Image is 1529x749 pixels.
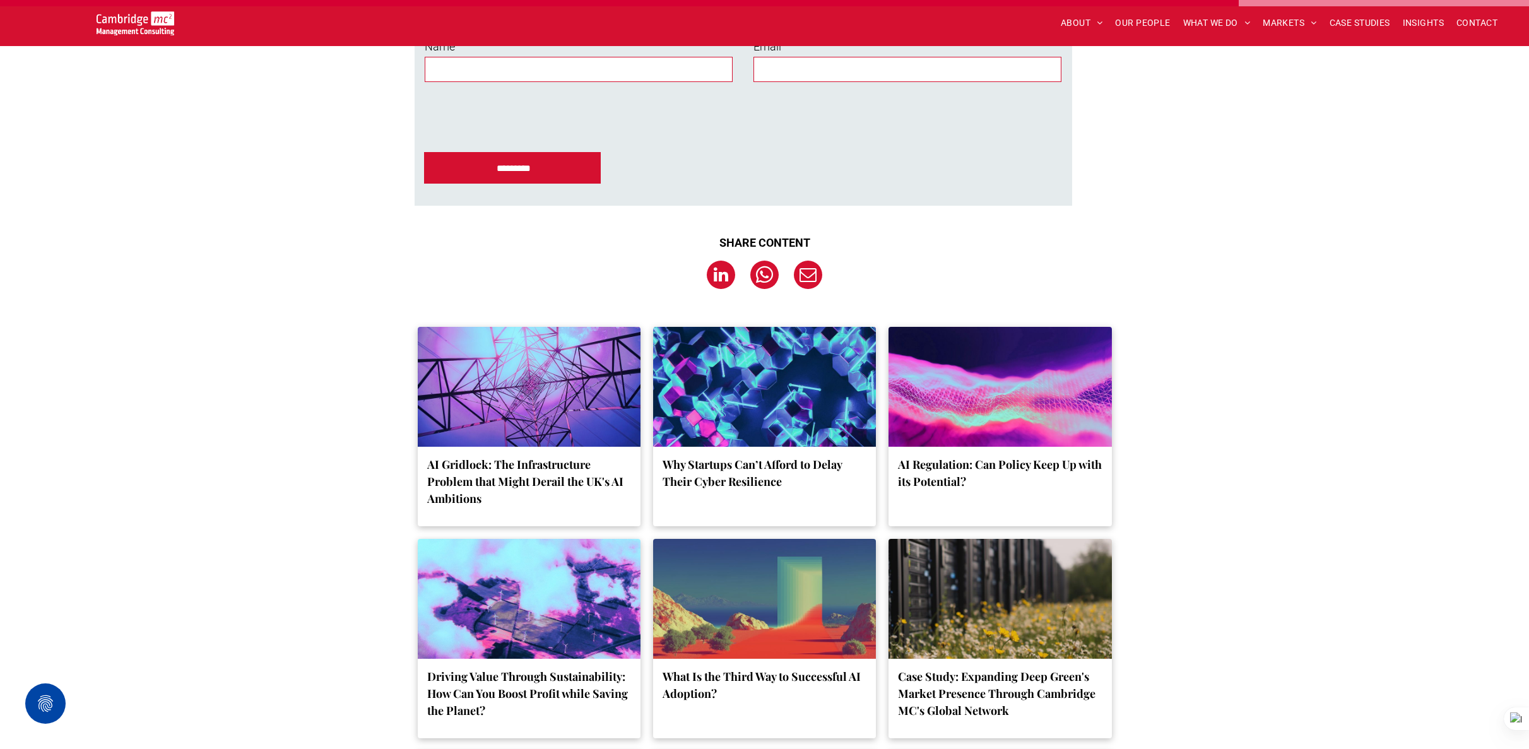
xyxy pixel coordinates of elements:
[1450,13,1504,33] a: CONTACT
[898,456,1102,490] a: AI Regulation: Can Policy Keep Up with its Potential?
[898,668,1102,719] a: Case Study: Expanding Deep Green's Market Presence Through Cambridge MC's Global Network
[888,327,1111,447] a: Neon wave
[1109,13,1176,33] a: OUR PEOPLE
[97,11,174,35] img: Go to Homepage
[1256,13,1323,33] a: MARKETS
[1054,13,1109,33] a: ABOUT
[663,668,866,702] a: What Is the Third Way to Successful AI Adoption?
[653,327,876,447] a: Abstract neon hexagons
[1396,13,1450,33] a: INSIGHTS
[425,90,617,139] iframe: reCAPTCHA
[719,236,810,249] strong: SHARE CONTENT
[418,327,641,447] a: Close up of electricity pylon
[663,456,866,490] a: Why Startups Can’t Afford to Delay Their Cyber Resilience
[888,539,1111,659] a: A Data centre in a field
[427,456,631,507] a: AI Gridlock: The Infrastructure Problem that Might Derail the UK's AI Ambitions
[753,38,1061,55] label: Email
[1177,13,1257,33] a: WHAT WE DO
[427,668,631,719] a: Driving Value Through Sustainability: How Can You Boost Profit while Saving the Planet?
[418,539,641,659] a: Aerial shot of wind turbines
[425,38,732,55] label: Name
[653,539,876,659] a: Abstract kaleidoscope of AI generated shapes
[1323,13,1396,33] a: CASE STUDIES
